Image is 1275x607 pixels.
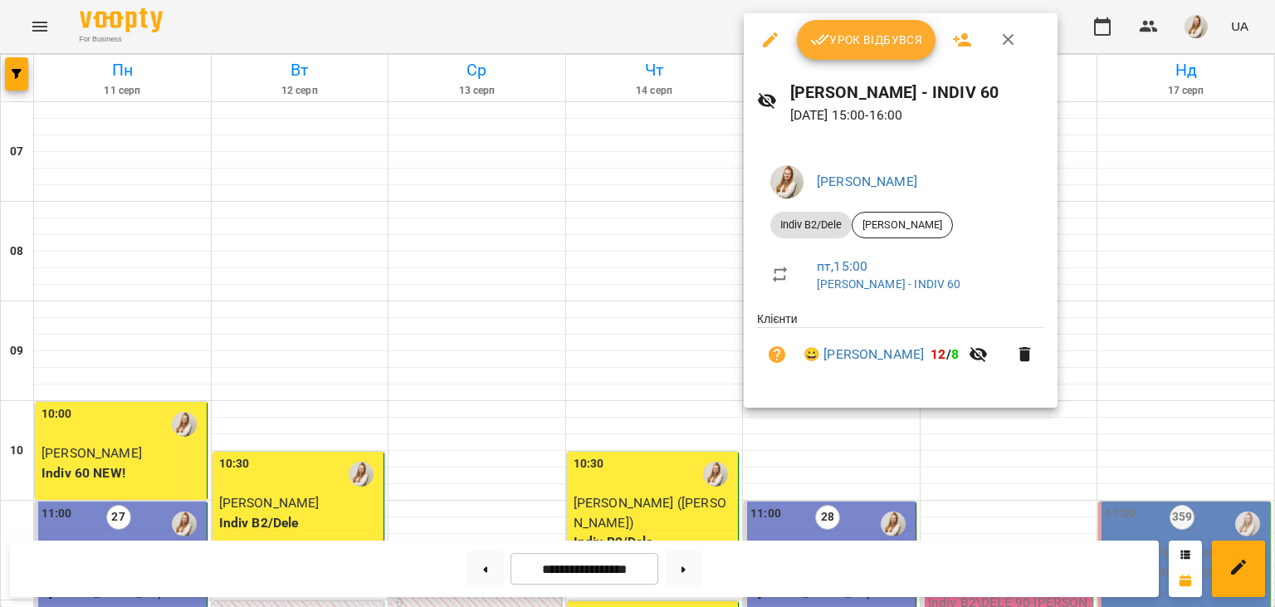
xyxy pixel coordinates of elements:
[757,335,797,374] button: Візит ще не сплачено. Додати оплату?
[951,346,959,362] span: 8
[852,218,952,233] span: [PERSON_NAME]
[804,345,924,365] a: 😀 [PERSON_NAME]
[790,105,1045,125] p: [DATE] 15:00 - 16:00
[817,174,917,189] a: [PERSON_NAME]
[817,277,961,291] a: [PERSON_NAME] - INDIV 60
[810,30,923,50] span: Урок відбувся
[797,20,936,60] button: Урок відбувся
[757,311,1044,388] ul: Клієнти
[931,346,945,362] span: 12
[770,165,804,198] img: db46d55e6fdf8c79d257263fe8ff9f52.jpeg
[790,80,1045,105] h6: [PERSON_NAME] - INDIV 60
[817,258,867,274] a: пт , 15:00
[770,218,852,233] span: Indiv B2/Dele
[931,346,959,362] b: /
[852,212,953,238] div: [PERSON_NAME]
